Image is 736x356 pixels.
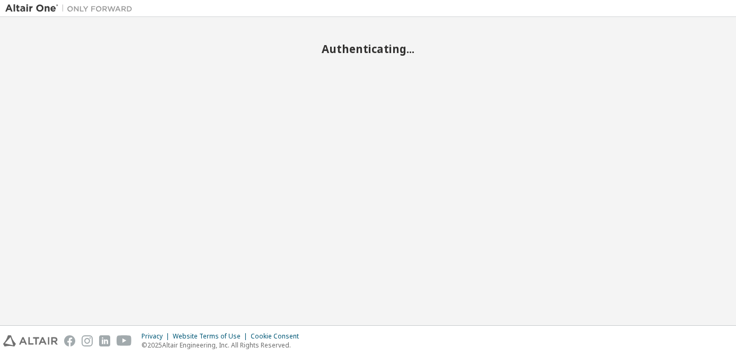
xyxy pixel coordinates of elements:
[117,335,132,346] img: youtube.svg
[64,335,75,346] img: facebook.svg
[5,3,138,14] img: Altair One
[99,335,110,346] img: linkedin.svg
[5,42,731,56] h2: Authenticating...
[141,332,173,341] div: Privacy
[251,332,305,341] div: Cookie Consent
[3,335,58,346] img: altair_logo.svg
[82,335,93,346] img: instagram.svg
[173,332,251,341] div: Website Terms of Use
[141,341,305,350] p: © 2025 Altair Engineering, Inc. All Rights Reserved.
